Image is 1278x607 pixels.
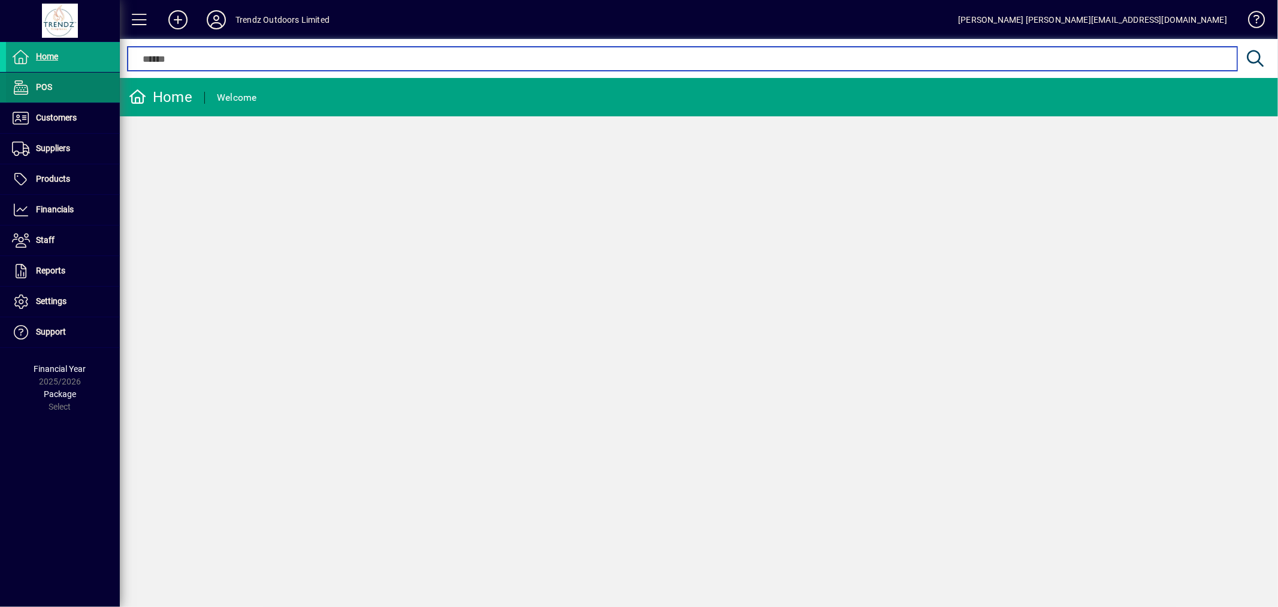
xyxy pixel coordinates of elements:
[6,226,120,256] a: Staff
[44,389,76,399] span: Package
[6,103,120,133] a: Customers
[129,88,192,107] div: Home
[217,88,257,107] div: Welcome
[36,113,77,122] span: Customers
[36,174,70,184] span: Products
[36,52,58,61] span: Home
[958,10,1227,29] div: [PERSON_NAME] [PERSON_NAME][EMAIL_ADDRESS][DOMAIN_NAME]
[6,195,120,225] a: Financials
[36,296,67,306] span: Settings
[235,10,330,29] div: Trendz Outdoors Limited
[36,82,52,92] span: POS
[6,73,120,103] a: POS
[6,287,120,317] a: Settings
[159,9,197,31] button: Add
[34,364,86,374] span: Financial Year
[6,134,120,164] a: Suppliers
[197,9,235,31] button: Profile
[36,143,70,153] span: Suppliers
[6,256,120,286] a: Reports
[36,327,66,336] span: Support
[6,164,120,194] a: Products
[36,235,55,245] span: Staff
[36,266,65,275] span: Reports
[1239,2,1263,41] a: Knowledge Base
[36,205,74,214] span: Financials
[6,317,120,347] a: Support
